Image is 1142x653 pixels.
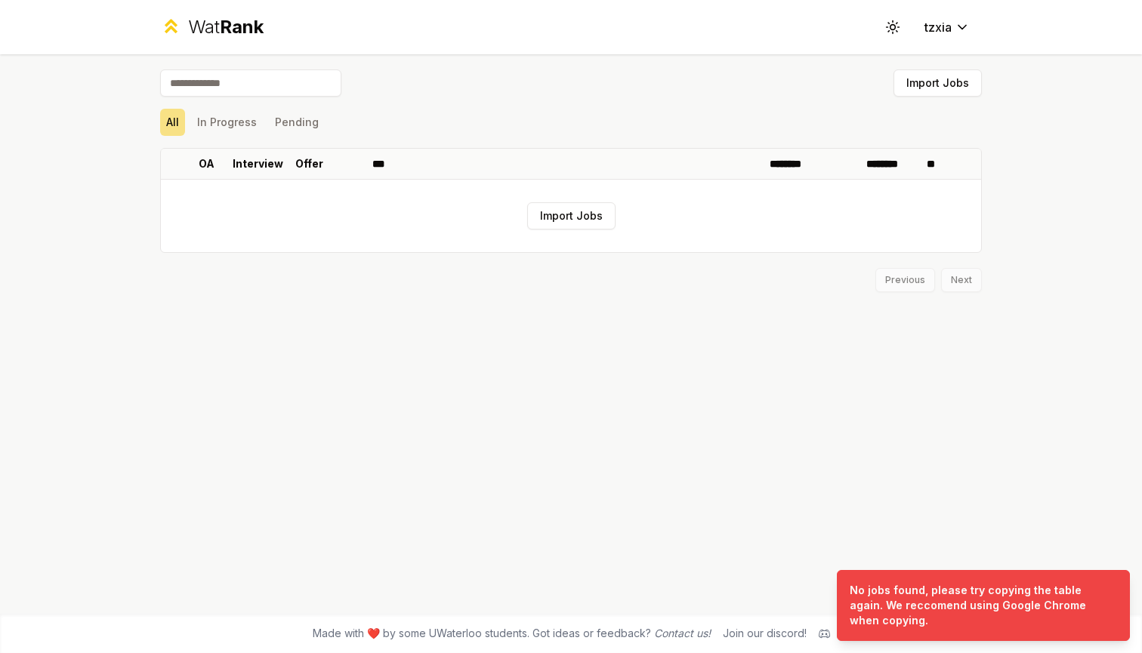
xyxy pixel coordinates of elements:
[912,14,982,41] button: tzxia
[527,202,616,229] button: Import Jobs
[191,109,263,136] button: In Progress
[723,626,807,641] div: Join our discord!
[233,156,283,171] p: Interview
[654,627,711,639] a: Contact us!
[924,18,952,36] span: tzxia
[160,15,264,39] a: WatRank
[295,156,323,171] p: Offer
[894,69,982,97] button: Import Jobs
[269,109,325,136] button: Pending
[160,109,185,136] button: All
[850,583,1111,628] div: No jobs found, please try copying the table again. We reccomend using Google Chrome when copying.
[220,16,264,38] span: Rank
[199,156,215,171] p: OA
[188,15,264,39] div: Wat
[313,626,711,641] span: Made with ❤️ by some UWaterloo students. Got ideas or feedback?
